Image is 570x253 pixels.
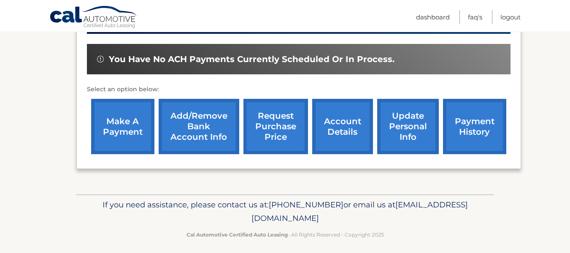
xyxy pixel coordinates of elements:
[49,5,138,30] a: Cal Automotive
[377,99,439,154] a: update personal info
[82,230,489,239] p: - All Rights Reserved - Copyright 2025
[159,99,239,154] a: Add/Remove bank account info
[82,198,489,225] p: If you need assistance, please contact us at: or email us at
[443,99,506,154] a: payment history
[109,54,394,65] span: You have no ACH payments currently scheduled or in process.
[87,84,511,95] p: Select an option below:
[243,99,308,154] a: request purchase price
[500,10,521,24] a: Logout
[312,99,373,154] a: account details
[468,10,482,24] a: FAQ's
[97,56,104,63] img: alert-white.svg
[251,200,468,223] span: [EMAIL_ADDRESS][DOMAIN_NAME]
[91,99,154,154] a: make a payment
[416,10,450,24] a: Dashboard
[269,200,343,209] span: [PHONE_NUMBER]
[186,231,288,238] strong: Cal Automotive Certified Auto Leasing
